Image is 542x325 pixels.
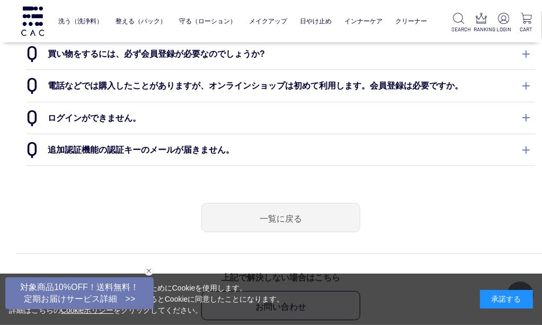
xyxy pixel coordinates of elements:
[519,13,534,33] a: CART
[300,10,332,32] a: 日やけ止め
[179,10,236,32] a: 守る（ローション）
[451,13,466,33] a: SEARCH
[249,10,287,32] a: メイクアップ
[115,10,166,32] a: 整える（パック）
[496,13,511,33] a: LOGIN
[451,25,466,33] p: SEARCH
[26,134,535,165] dt: 追加認証機能の認証キーのメールが届きません。
[395,10,427,32] a: クリーナー
[201,203,360,232] a: 一覧に戻る
[496,25,511,33] p: LOGIN
[20,6,46,36] img: logo
[519,25,534,33] p: CART
[480,290,533,309] div: 承諾する
[344,10,383,32] a: インナーケア
[474,25,488,33] p: RANKING
[26,70,535,101] dt: 電話などでは購入したことがありますが、オンラインショップは初めて利用します。会員登録は必要ですか。
[474,13,488,33] a: RANKING
[26,102,535,134] dt: ログインができません。
[26,38,535,69] dt: 買い物をするには、必ず会員登録が必要なのでしょうか?
[58,10,103,32] a: 洗う（洗浄料）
